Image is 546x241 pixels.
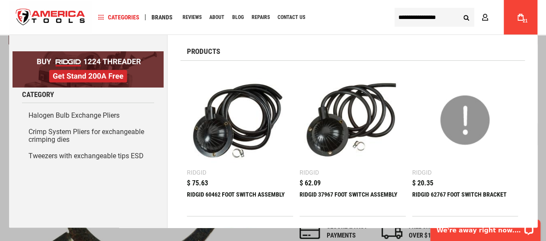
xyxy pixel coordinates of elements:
img: RIDGID 37967 FOOT SWITCH ASSEMBLY [303,72,401,169]
div: Ridgid [187,169,206,175]
span: Category [22,91,54,98]
a: Tweezers with exchangeable tips ESD [22,148,154,164]
span: $ 20.35 [412,180,433,187]
div: Ridgid [299,169,319,175]
div: RIDGID 37967 FOOT SWITCH ASSEMBLY [299,191,405,212]
span: $ 62.09 [299,180,320,187]
a: Brands [148,12,177,23]
img: BOGO: Buy RIDGID® 1224 Threader, Get Stand 200A Free! [12,51,164,88]
a: store logo [9,1,92,34]
button: Open LiveChat chat widget [99,11,110,22]
a: Halogen Bulb Exchange Pliers [22,107,154,124]
a: RIDGID 60462 FOOT SWITCH ASSEMBLY Ridgid $ 75.63 RIDGID 60462 FOOT SWITCH ASSEMBLY [187,67,293,216]
button: Search [458,9,474,25]
a: Blog [228,12,248,23]
a: Crimp System Pliers for exchangeable crimping dies [22,124,154,148]
span: Blog [232,15,244,20]
span: $ 75.63 [187,180,208,187]
a: RIDGID 37967 FOOT SWITCH ASSEMBLY Ridgid $ 62.09 RIDGID 37967 FOOT SWITCH ASSEMBLY [299,67,405,216]
span: Reviews [183,15,202,20]
a: Reviews [179,12,205,23]
a: Categories [94,12,143,23]
a: Contact Us [274,12,309,23]
div: Ridgid [412,169,431,175]
p: We're away right now. Please check back later! [12,13,98,20]
span: About [209,15,224,20]
span: Categories [98,14,139,20]
a: About [205,12,228,23]
a: RIDGID 62767 FOOT SWITCH BRACKET Ridgid $ 20.35 RIDGID 62767 FOOT SWITCH BRACKET [412,67,518,216]
img: RIDGID 62767 FOOT SWITCH BRACKET [416,72,514,169]
a: BOGO: Buy RIDGID® 1224 Threader, Get Stand 200A Free! [12,51,164,58]
a: Repairs [248,12,274,23]
span: Repairs [252,15,270,20]
span: Contact Us [278,15,305,20]
span: 21 [523,19,527,23]
span: Brands [151,14,173,20]
div: RIDGID 60462 FOOT SWITCH ASSEMBLY [187,191,293,212]
div: RIDGID 62767 FOOT SWITCH BRACKET [412,191,518,212]
img: America Tools [9,1,92,34]
img: RIDGID 60462 FOOT SWITCH ASSEMBLY [191,72,289,169]
span: Products [187,48,220,55]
